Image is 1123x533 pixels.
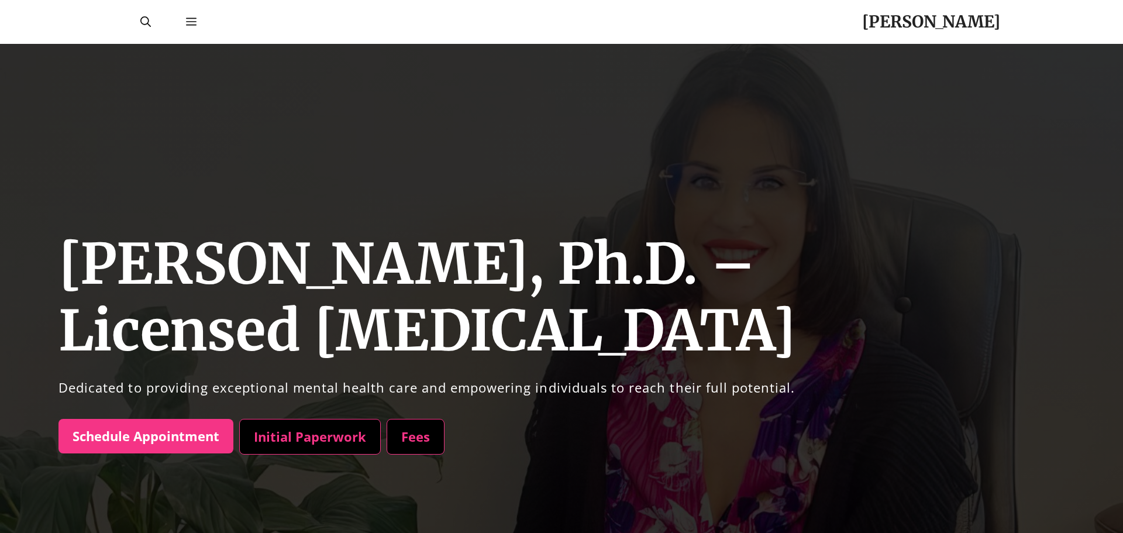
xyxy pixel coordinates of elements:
p: Dedicated to providing exceptional mental health care and empowering individuals to reach their f... [58,376,1123,400]
a: Initial Paperwork [239,419,381,455]
h1: [PERSON_NAME], Ph.D. – Licensed [MEDICAL_DATA] [58,231,1123,364]
a: Fees [387,419,445,455]
a: Schedule Appointment [58,419,233,454]
a: [PERSON_NAME] [862,11,1000,32]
